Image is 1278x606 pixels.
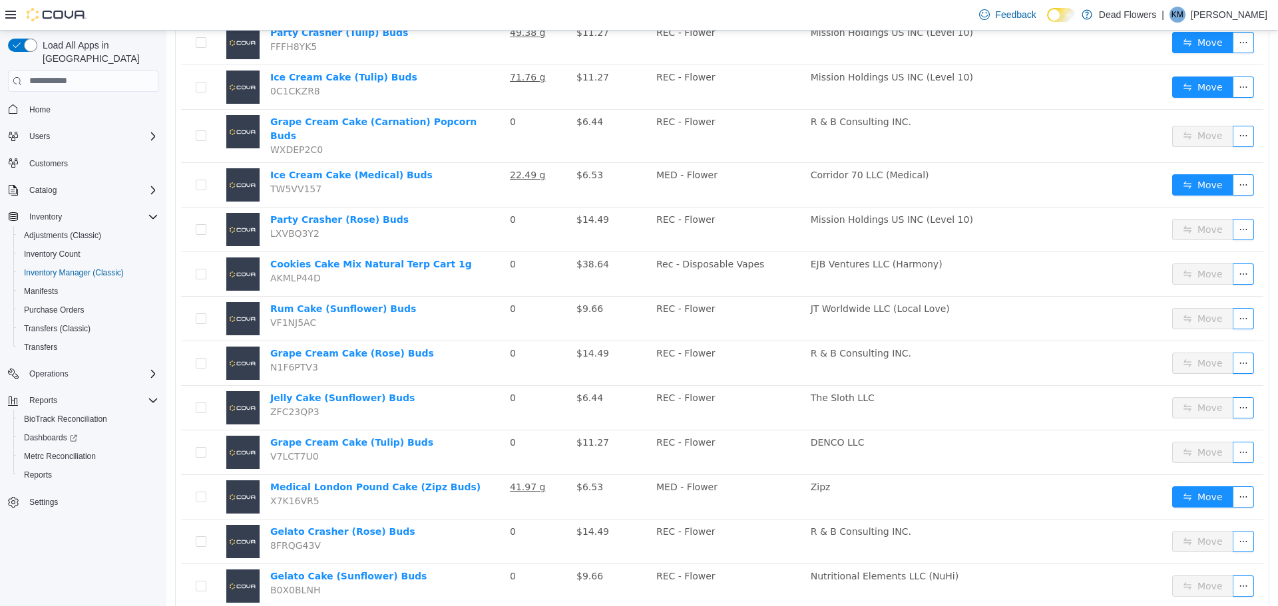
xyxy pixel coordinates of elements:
a: Transfers (Classic) [19,321,96,337]
span: Purchase Orders [19,302,158,318]
button: Transfers [13,338,164,357]
img: Party Crasher (Rose) Buds placeholder [60,182,93,216]
button: Inventory Manager (Classic) [13,263,164,282]
a: Dashboards [13,428,164,447]
button: Settings [3,492,164,512]
button: Home [3,100,164,119]
span: FFFH8YK5 [104,11,150,21]
a: Reports [19,467,57,483]
button: Catalog [24,182,62,198]
span: 0 [343,540,349,551]
span: Reports [29,395,57,406]
a: Jelly Cake (Sunflower) Buds [104,362,248,373]
button: Purchase Orders [13,301,164,319]
td: MED - Flower [485,132,639,177]
span: 0 [343,362,349,373]
a: Customers [24,156,73,172]
a: Grape Cream Cake (Tulip) Buds [104,406,267,417]
a: Rum Cake (Sunflower) Buds [104,273,250,283]
img: Jelly Cake (Sunflower) Buds placeholder [60,361,93,394]
button: icon: ellipsis [1066,188,1088,210]
button: Transfers (Classic) [13,319,164,338]
div: Kelly Moore [1170,7,1185,23]
button: icon: swapMove [1006,1,1067,23]
img: Cookies Cake Mix Natural Terp Cart 1g placeholder [60,227,93,260]
span: R & B Consulting INC. [644,86,745,96]
span: Users [24,128,158,144]
span: 0 [343,273,349,283]
img: Gelato Crasher (Rose) Buds placeholder [60,494,93,528]
span: EJB Ventures LLC (Harmony) [644,228,776,239]
span: $11.27 [410,41,443,52]
span: BioTrack Reconciliation [19,411,158,427]
button: icon: swapMove [1006,46,1067,67]
nav: Complex example [8,94,158,547]
span: $14.49 [410,496,443,506]
span: The Sloth LLC [644,362,708,373]
span: $14.49 [410,184,443,194]
span: X7K16VR5 [104,465,153,476]
td: REC - Flower [485,400,639,444]
td: REC - Flower [485,489,639,533]
button: icon: swapMove [1006,545,1067,566]
td: REC - Flower [485,533,639,578]
span: Metrc Reconciliation [24,451,96,462]
img: Cova [27,8,87,21]
a: Ice Cream Cake (Medical) Buds [104,139,266,150]
input: Dark Mode [1047,8,1075,22]
span: $9.66 [410,273,437,283]
span: Home [24,101,158,118]
span: Mission Holdings US INC (Level 10) [644,41,807,52]
a: Home [24,102,56,118]
button: icon: swapMove [1006,95,1067,116]
span: Adjustments (Classic) [24,230,101,241]
a: Gelato Crasher (Rose) Buds [104,496,249,506]
a: Inventory Count [19,246,86,262]
span: Manifests [24,286,58,297]
span: Settings [24,494,158,510]
span: Dashboards [24,432,77,443]
img: Medical London Pound Cake (Zipz Buds) placeholder [60,450,93,483]
span: 0C1CKZR8 [104,55,154,66]
button: BioTrack Reconciliation [13,410,164,428]
td: REC - Flower [485,35,639,79]
a: Party Crasher (Rose) Buds [104,184,242,194]
button: icon: swapMove [1006,322,1067,343]
a: Feedback [974,1,1041,28]
span: 0 [343,228,349,239]
button: icon: swapMove [1006,144,1067,165]
a: Inventory Manager (Classic) [19,265,129,281]
a: Dashboards [19,430,83,446]
img: Ice Cream Cake (Medical) Buds placeholder [60,138,93,171]
span: V7LCT7U0 [104,420,152,431]
u: 22.49 g [343,139,379,150]
span: Customers [29,158,68,169]
span: $38.64 [410,228,443,239]
span: $6.44 [410,86,437,96]
span: ZFC23QP3 [104,376,153,386]
span: $6.53 [410,451,437,462]
a: Grape Cream Cake (Carnation) Popcorn Buds [104,86,310,110]
span: Adjustments (Classic) [19,227,158,243]
span: Inventory Count [19,246,158,262]
span: $6.44 [410,362,437,373]
span: Transfers [24,342,57,353]
td: MED - Flower [485,444,639,489]
span: Operations [29,369,69,379]
span: KM [1171,7,1183,23]
span: 0 [343,184,349,194]
button: Users [24,128,55,144]
span: Transfers (Classic) [19,321,158,337]
span: Load All Apps in [GEOGRAPHIC_DATA] [37,39,158,65]
td: Rec - Disposable Vapes [485,222,639,266]
button: icon: ellipsis [1066,1,1088,23]
button: icon: ellipsis [1066,322,1088,343]
button: icon: ellipsis [1066,500,1088,522]
span: Settings [29,497,58,508]
span: $9.66 [410,540,437,551]
span: Zipz [644,451,664,462]
button: icon: ellipsis [1066,46,1088,67]
button: icon: ellipsis [1066,367,1088,388]
p: | [1162,7,1164,23]
button: icon: swapMove [1006,367,1067,388]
